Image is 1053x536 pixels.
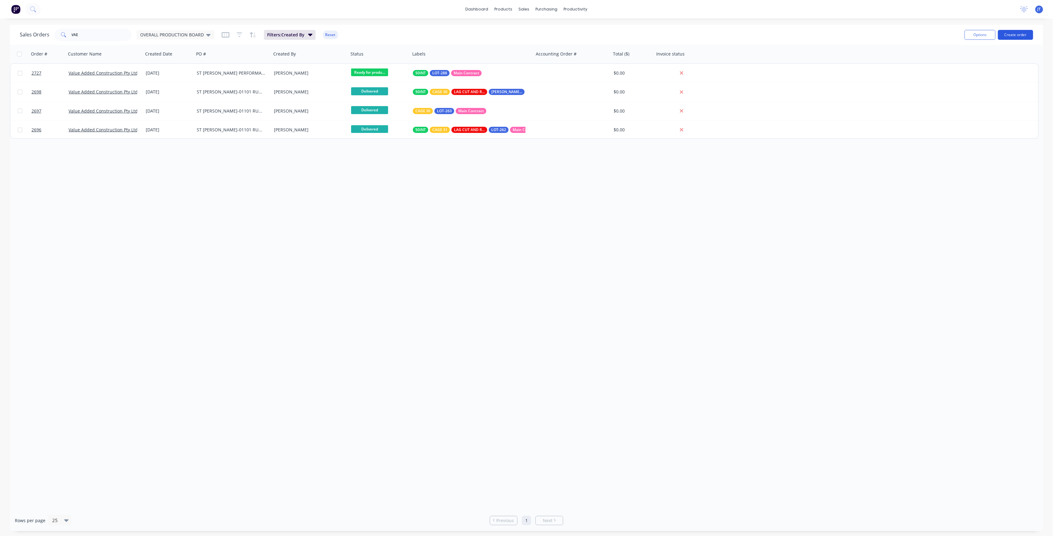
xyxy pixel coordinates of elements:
button: 50INTLOT-288Main Contract [413,70,482,76]
a: Next page [536,517,563,524]
a: Value Added Construction Pty Ltd [69,108,138,114]
span: 50INT [415,127,426,133]
button: Filters:Created By [264,30,316,40]
div: Labels [412,51,426,57]
a: Page 1 is your current page [522,516,531,525]
div: $0.00 [614,89,650,95]
a: Value Added Construction Pty Ltd [69,89,138,95]
div: [PERSON_NAME] [274,89,342,95]
span: LAG CUT AND READY [454,127,485,133]
div: [DATE] [146,108,192,114]
div: $0.00 [614,108,650,114]
span: Delivered [351,125,388,133]
div: Total ($) [613,51,629,57]
span: 2698 [31,89,41,95]
div: ST [PERSON_NAME] PERFORMANCE & TRAINING SITE MEASURE [DATE] [197,70,265,76]
a: 2697 [31,102,69,120]
span: LAG CUT AND READY [454,89,485,95]
a: 2698 [31,83,69,101]
input: Search... [72,29,132,41]
span: CAGE 31 [432,127,447,133]
span: 50INT [415,89,426,95]
div: productivity [561,5,591,14]
span: Main Contract [454,70,479,76]
div: Accounting Order # [536,51,577,57]
span: 2697 [31,108,41,114]
span: Filters: Created By [267,32,304,38]
span: Previous [497,517,514,524]
span: LOT-288 [432,70,447,76]
span: Main Contract [458,108,484,114]
span: LOT-262 [491,127,506,133]
div: [PERSON_NAME] [274,108,342,114]
span: 50INT [415,70,426,76]
div: $0.00 [614,127,650,133]
img: Factory [11,5,20,14]
div: Status [350,51,363,57]
div: products [492,5,516,14]
div: Created Date [145,51,172,57]
h1: Sales Orders [20,32,49,38]
span: 2727 [31,70,41,76]
div: [DATE] [146,89,192,95]
div: Created By [273,51,296,57]
span: Ready for produ... [351,68,388,76]
a: Value Added Construction Pty Ltd [69,127,138,133]
span: Rows per page [15,517,45,524]
span: JT [1038,6,1041,12]
a: 2727 [31,64,69,82]
div: Order # [31,51,47,57]
div: [PERSON_NAME] [274,70,342,76]
span: Next [543,517,552,524]
div: [DATE] [146,127,192,133]
button: CAGE 30LOT-263Main Contract [413,108,486,114]
button: 50INTCAGE 31LAG CUT AND READYLOT-262Main Contract [413,127,541,133]
button: Reset [323,31,338,39]
div: ST [PERSON_NAME]-01101 RUN D [197,108,265,114]
span: Delivered [351,87,388,95]
span: CAGE 30 [432,89,447,95]
div: purchasing [533,5,561,14]
span: [PERSON_NAME]-264 [491,89,522,95]
div: ST [PERSON_NAME]-01101 RUN C [197,127,265,133]
div: [DATE] [146,70,192,76]
ul: Pagination [487,516,566,525]
div: $0.00 [614,70,650,76]
div: ST [PERSON_NAME]-01101 RUN E [197,89,265,95]
div: sales [516,5,533,14]
a: Value Added Construction Pty Ltd [69,70,138,76]
span: OVERALL PRODUCTION BOARD [140,31,204,38]
div: [PERSON_NAME] [274,127,342,133]
span: CAGE 30 [415,108,430,114]
button: 50INTCAGE 30LAG CUT AND READY[PERSON_NAME]-264 [413,89,585,95]
div: Invoice status [656,51,685,57]
div: Customer Name [68,51,102,57]
span: LOT-263 [437,108,452,114]
button: Create order [998,30,1033,40]
a: dashboard [463,5,492,14]
button: Options [965,30,996,40]
a: 2696 [31,121,69,139]
span: 2696 [31,127,41,133]
div: PO # [196,51,206,57]
span: Main Contract [513,127,538,133]
a: Previous page [490,517,517,524]
span: Delivered [351,106,388,114]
